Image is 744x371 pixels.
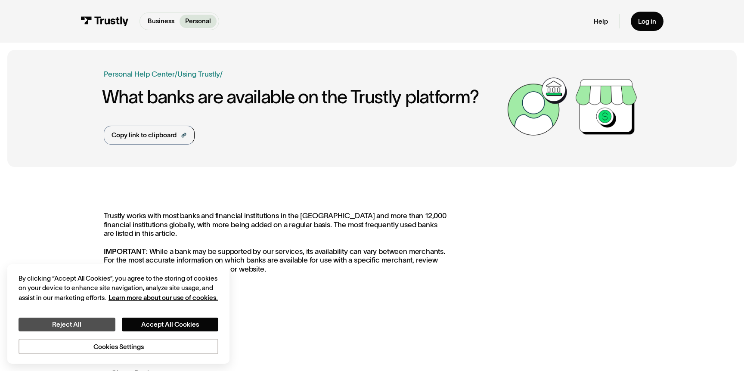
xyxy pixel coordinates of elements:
a: Personal [180,15,217,28]
div: / [220,68,223,80]
button: Cookies Settings [19,339,218,354]
img: Trustly Logo [81,16,129,27]
h3: US Banks: [104,303,449,319]
p: Trustly works with most banks and financial institutions in the [GEOGRAPHIC_DATA] and more than 1... [104,211,449,273]
div: Cookie banner [7,264,229,364]
p: Business [148,16,174,26]
a: Log in [631,12,663,31]
a: Copy link to clipboard [104,126,195,145]
button: Accept All Cookies [122,318,219,331]
a: Personal Help Center [104,68,175,80]
li: Capital One Bank [104,353,449,364]
p: Personal [185,16,211,26]
button: Reject All [19,318,115,331]
div: Privacy [19,274,218,355]
div: By clicking “Accept All Cookies”, you agree to the storing of cookies on your device to enhance s... [19,274,218,303]
div: Copy link to clipboard [112,130,177,140]
li: Bank of America [104,338,449,349]
strong: IMPORTANT [104,247,146,255]
div: / [175,68,177,80]
div: Log in [638,17,656,26]
a: Using Trustly [177,70,220,78]
h1: What banks are available on the Trustly platform? [102,87,503,107]
a: Help [594,17,608,26]
a: More information about your privacy, opens in a new tab [108,294,218,301]
a: Business [142,15,180,28]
